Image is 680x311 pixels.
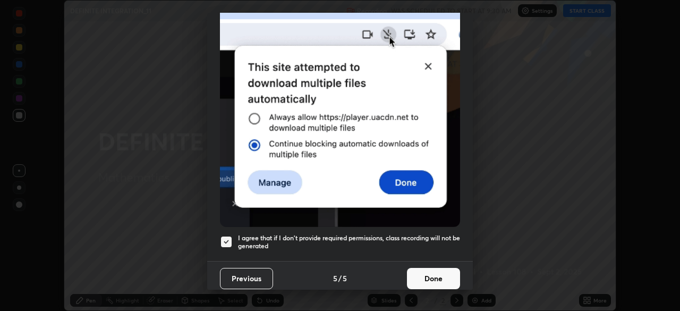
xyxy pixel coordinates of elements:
h4: / [338,273,342,284]
h4: 5 [333,273,337,284]
h5: I agree that if I don't provide required permissions, class recording will not be generated [238,234,460,250]
button: Previous [220,268,273,289]
button: Done [407,268,460,289]
h4: 5 [343,273,347,284]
